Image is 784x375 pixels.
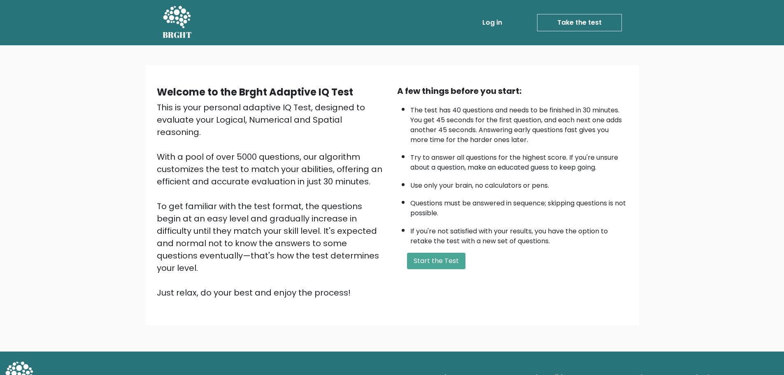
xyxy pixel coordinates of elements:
[410,149,628,172] li: Try to answer all questions for the highest score. If you're unsure about a question, make an edu...
[410,177,628,191] li: Use only your brain, no calculators or pens.
[163,3,192,42] a: BRGHT
[410,222,628,246] li: If you're not satisfied with your results, you have the option to retake the test with a new set ...
[410,194,628,218] li: Questions must be answered in sequence; skipping questions is not possible.
[157,85,353,99] b: Welcome to the Brght Adaptive IQ Test
[157,101,387,299] div: This is your personal adaptive IQ Test, designed to evaluate your Logical, Numerical and Spatial ...
[537,14,622,31] a: Take the test
[163,30,192,40] h5: BRGHT
[407,253,465,269] button: Start the Test
[410,101,628,145] li: The test has 40 questions and needs to be finished in 30 minutes. You get 45 seconds for the firs...
[397,85,628,97] div: A few things before you start:
[479,14,505,31] a: Log in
